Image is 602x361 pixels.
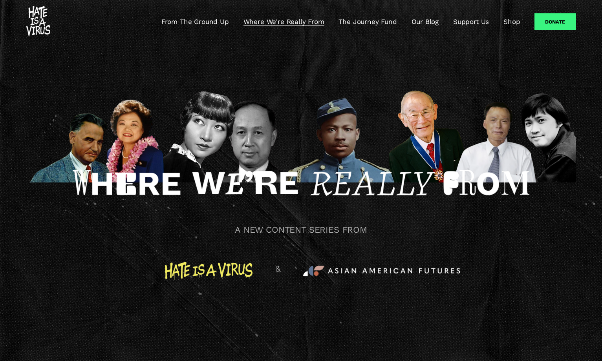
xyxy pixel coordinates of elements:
p: A NEW CONTENT SERIES FROM [95,224,507,235]
a: The Journey Fund [339,17,397,26]
img: #HATEISAVIRUS [26,6,50,37]
a: Donate [534,13,576,30]
a: Where We're Really From [243,17,324,26]
a: Support Us [453,17,489,26]
a: Shop [503,17,520,26]
a: From The Ground Up [161,17,229,26]
a: Our Blog [412,17,439,26]
p: & [273,263,283,274]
